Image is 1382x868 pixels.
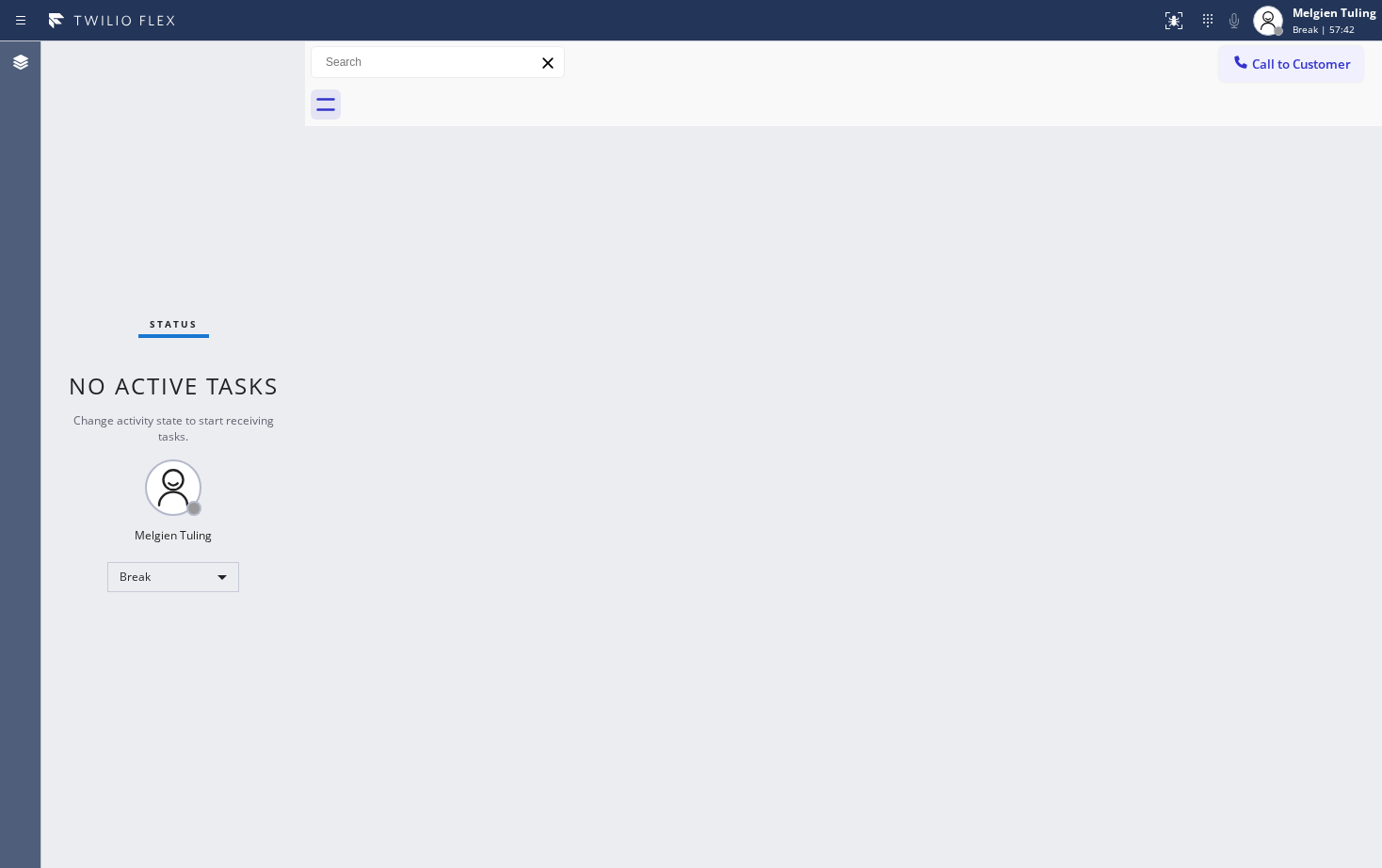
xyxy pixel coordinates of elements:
span: No active tasks [69,370,279,401]
div: Melgien Tuling [135,527,212,543]
span: Break | 57:42 [1293,23,1355,36]
input: Search [312,47,564,77]
span: Status [150,317,198,330]
div: Melgien Tuling [1293,5,1376,21]
button: Mute [1221,8,1247,34]
span: Change activity state to start receiving tasks. [73,412,274,444]
button: Call to Customer [1219,46,1363,82]
span: Call to Customer [1252,56,1351,72]
div: Break [107,562,239,592]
